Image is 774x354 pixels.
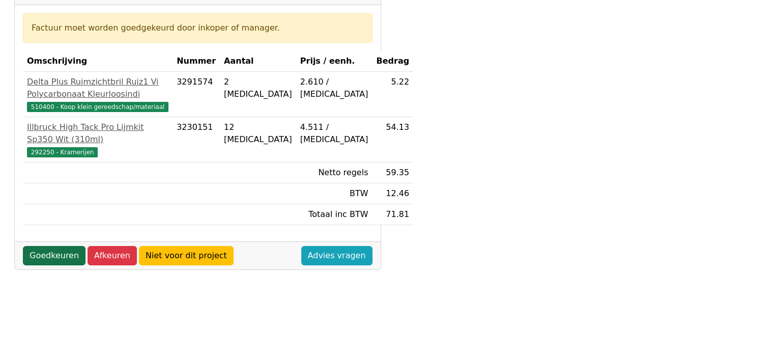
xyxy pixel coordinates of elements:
[372,204,413,225] td: 71.81
[296,162,372,183] td: Netto regels
[372,162,413,183] td: 59.35
[27,121,168,158] a: Illbruck High Tack Pro Lijmkit Sp350 Wit (310ml)292250 - Kramerijen
[27,121,168,146] div: Illbruck High Tack Pro Lijmkit Sp350 Wit (310ml)
[300,121,368,146] div: 4.511 / [MEDICAL_DATA]
[173,117,220,162] td: 3230151
[27,102,168,112] span: 510400 - Koop klein gereedschap/materiaal
[296,204,372,225] td: Totaal inc BTW
[296,183,372,204] td: BTW
[173,72,220,117] td: 3291574
[301,246,372,265] a: Advies vragen
[88,246,137,265] a: Afkeuren
[32,22,364,34] div: Factuur moet worden goedgekeurd door inkoper of manager.
[173,51,220,72] th: Nummer
[27,147,98,157] span: 292250 - Kramerijen
[296,51,372,72] th: Prijs / eenh.
[372,183,413,204] td: 12.46
[300,76,368,100] div: 2.610 / [MEDICAL_DATA]
[27,76,168,100] div: Delta Plus Ruimzichtbril Ruiz1 Vi Polycarbonaat Kleurloosindi
[372,117,413,162] td: 54.13
[372,72,413,117] td: 5.22
[23,246,85,265] a: Goedkeuren
[27,76,168,113] a: Delta Plus Ruimzichtbril Ruiz1 Vi Polycarbonaat Kleurloosindi510400 - Koop klein gereedschap/mate...
[220,51,296,72] th: Aantal
[139,246,234,265] a: Niet voor dit project
[224,76,292,100] div: 2 [MEDICAL_DATA]
[372,51,413,72] th: Bedrag
[23,51,173,72] th: Omschrijving
[224,121,292,146] div: 12 [MEDICAL_DATA]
